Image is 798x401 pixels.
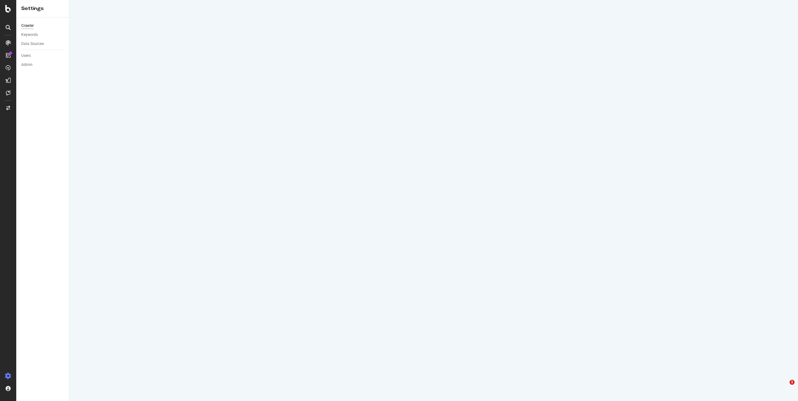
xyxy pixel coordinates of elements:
a: Crawler [21,22,65,29]
a: Admin [21,62,65,68]
a: Users [21,52,65,59]
div: Admin [21,62,33,68]
iframe: Intercom live chat [777,380,792,395]
div: Data Sources [21,41,44,47]
a: Keywords [21,32,65,38]
div: Keywords [21,32,38,38]
div: Settings [21,5,64,12]
div: Users [21,52,31,59]
a: Data Sources [21,41,65,47]
div: Crawler [21,22,34,29]
span: 1 [790,380,795,385]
